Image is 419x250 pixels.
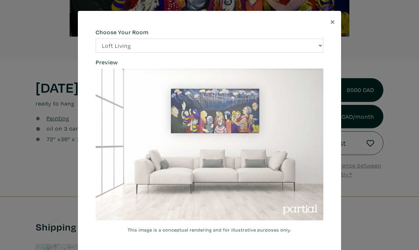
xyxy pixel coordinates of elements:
[96,226,323,234] small: This image is a conceptual rendering and for illustrative purposes only.
[324,11,341,32] button: Close
[171,89,259,133] img: phpThumb.php
[96,29,323,36] h6: Choose Your Room
[330,16,335,27] span: ×
[96,69,323,220] img: phpThumb.php
[96,59,323,66] h6: Preview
